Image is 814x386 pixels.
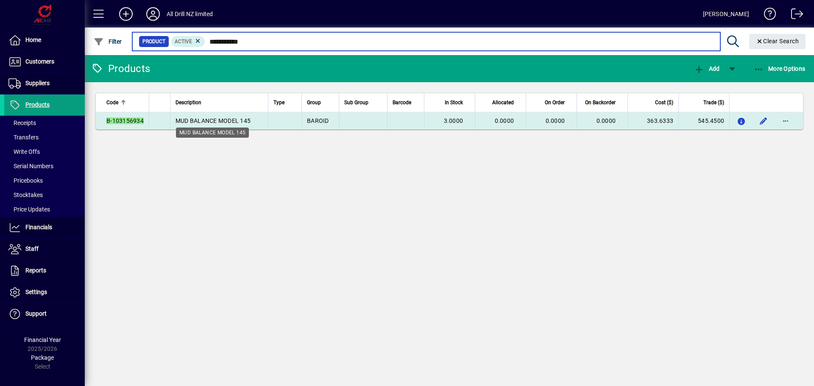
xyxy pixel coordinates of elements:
a: Write Offs [4,144,85,159]
div: Barcode [393,98,419,107]
div: Group [307,98,334,107]
a: Reports [4,260,85,281]
span: Allocated [492,98,514,107]
span: Price Updates [8,206,50,213]
button: Clear [749,34,806,49]
button: Edit [757,114,770,128]
a: Logout [785,2,803,29]
span: Transfers [8,134,39,141]
span: Package [31,354,54,361]
a: Financials [4,217,85,238]
div: Allocated [480,98,521,107]
span: Staff [25,245,39,252]
div: In Stock [429,98,471,107]
a: Transfers [4,130,85,144]
span: In Stock [445,98,463,107]
span: Reports [25,267,46,274]
a: Home [4,30,85,51]
a: Customers [4,51,85,72]
span: Financial Year [24,336,61,343]
span: More Options [754,65,806,72]
div: On Order [531,98,572,107]
span: MUD BALANCE MODEL 145 [176,117,251,124]
em: B-103156934 [106,117,144,124]
div: Description [176,98,263,107]
span: Home [25,36,41,43]
span: Active [175,39,192,44]
span: Sub Group [344,98,368,107]
div: MUD BALANCE MODEL 145 [176,128,249,138]
span: Add [694,65,719,72]
div: [PERSON_NAME] [703,7,749,21]
span: 0.0000 [546,117,565,124]
a: Knowledge Base [758,2,776,29]
a: Support [4,303,85,325]
span: Products [25,101,50,108]
span: Serial Numbers [8,163,53,169]
div: Products [91,62,150,75]
span: Code [106,98,118,107]
a: Suppliers [4,73,85,94]
a: Stocktakes [4,188,85,202]
span: On Backorder [585,98,616,107]
button: More Options [752,61,808,76]
span: On Order [545,98,565,107]
span: Stocktakes [8,192,43,198]
span: 0.0000 [495,117,514,124]
div: Type [273,98,296,107]
span: 0.0000 [597,117,616,124]
span: Description [176,98,201,107]
button: Filter [92,34,124,49]
span: Customers [25,58,54,65]
td: 545.4500 [678,112,729,129]
button: Add [112,6,139,22]
div: All Drill NZ limited [167,7,213,21]
span: Barcode [393,98,411,107]
span: Financials [25,224,52,230]
mat-chip: Activation Status: Active [171,36,205,47]
span: BAROID [307,117,329,124]
span: Trade ($) [703,98,724,107]
a: Serial Numbers [4,159,85,173]
a: Receipts [4,116,85,130]
span: Group [307,98,321,107]
span: Product [142,37,165,46]
a: Pricebooks [4,173,85,188]
a: Price Updates [4,202,85,217]
button: Add [692,61,722,76]
button: More options [779,114,792,128]
button: Profile [139,6,167,22]
span: Suppliers [25,80,50,86]
span: Cost ($) [655,98,673,107]
td: 363.6333 [627,112,678,129]
a: Settings [4,282,85,303]
a: Staff [4,239,85,260]
div: Code [106,98,144,107]
span: Pricebooks [8,177,43,184]
span: Support [25,310,47,317]
span: 3.0000 [444,117,463,124]
span: Filter [94,38,122,45]
div: Sub Group [344,98,382,107]
span: Clear Search [756,38,799,44]
span: Write Offs [8,148,40,155]
div: On Backorder [582,98,623,107]
span: Settings [25,289,47,295]
span: Receipts [8,119,36,126]
span: Type [273,98,284,107]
